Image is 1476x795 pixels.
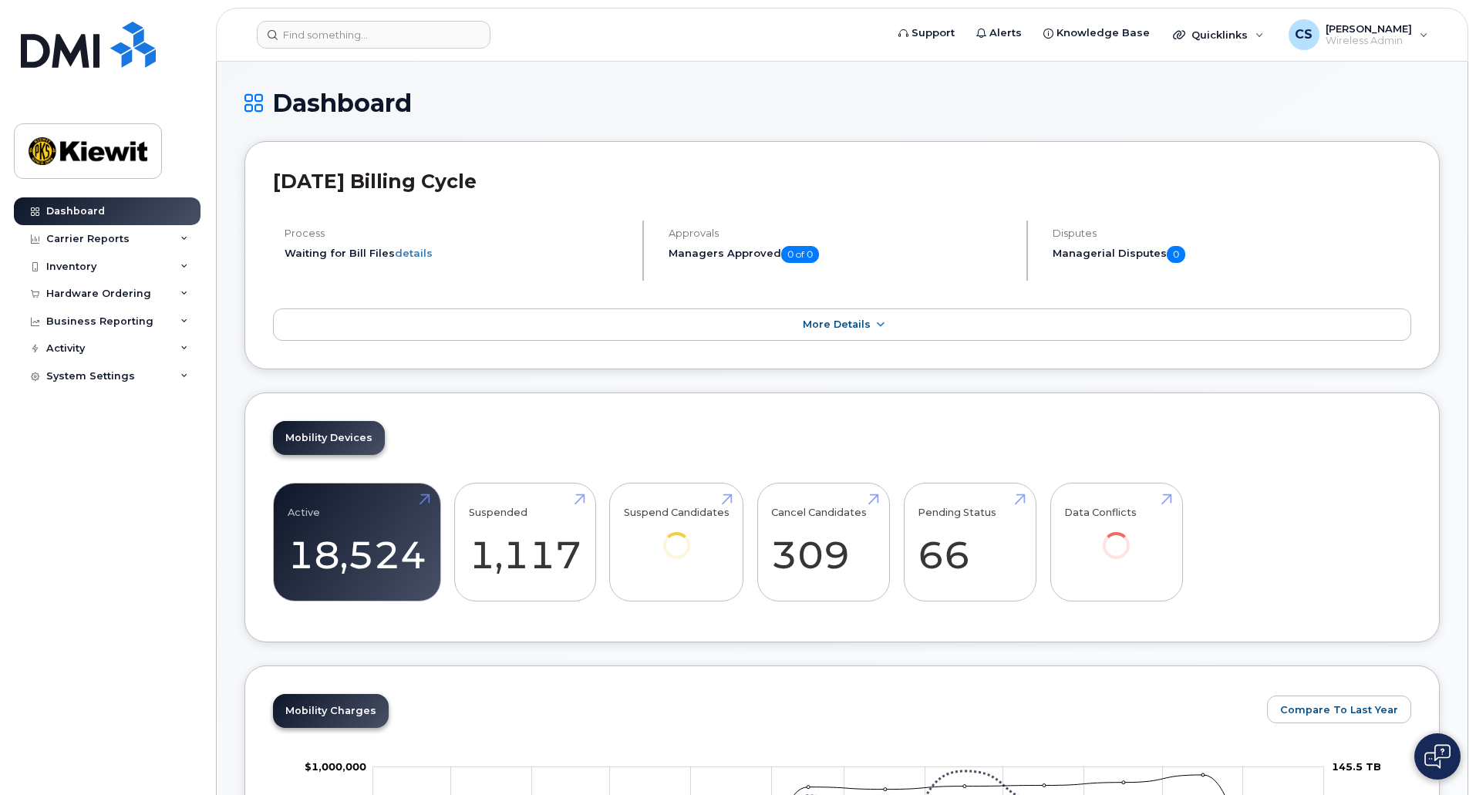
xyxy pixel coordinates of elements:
[1332,760,1381,773] tspan: 145.5 TB
[395,247,433,259] a: details
[1424,744,1451,769] img: Open chat
[803,318,871,330] span: More Details
[1167,246,1185,263] span: 0
[273,170,1411,193] h2: [DATE] Billing Cycle
[669,246,1013,263] h5: Managers Approved
[288,491,426,593] a: Active 18,524
[244,89,1440,116] h1: Dashboard
[624,491,730,580] a: Suspend Candidates
[285,227,629,239] h4: Process
[1280,702,1398,717] span: Compare To Last Year
[273,694,389,728] a: Mobility Charges
[781,246,819,263] span: 0 of 0
[469,491,581,593] a: Suspended 1,117
[669,227,1013,239] h4: Approvals
[1053,227,1411,239] h4: Disputes
[1267,696,1411,723] button: Compare To Last Year
[305,760,366,773] tspan: $1,000,000
[918,491,1022,593] a: Pending Status 66
[285,246,629,261] li: Waiting for Bill Files
[273,421,385,455] a: Mobility Devices
[1064,491,1168,580] a: Data Conflicts
[1053,246,1411,263] h5: Managerial Disputes
[771,491,875,593] a: Cancel Candidates 309
[305,760,366,773] g: $0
